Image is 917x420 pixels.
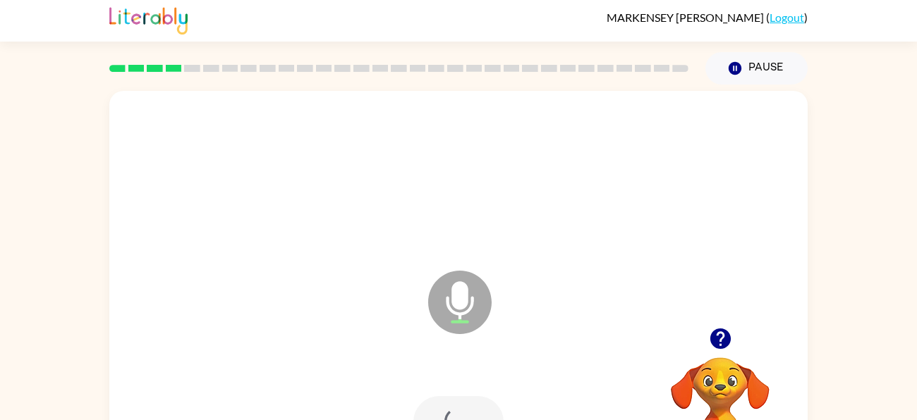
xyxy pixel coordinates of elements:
[770,11,804,24] a: Logout
[705,52,808,85] button: Pause
[607,11,766,24] span: MARKENSEY [PERSON_NAME]
[109,4,188,35] img: Literably
[607,11,808,24] div: ( )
